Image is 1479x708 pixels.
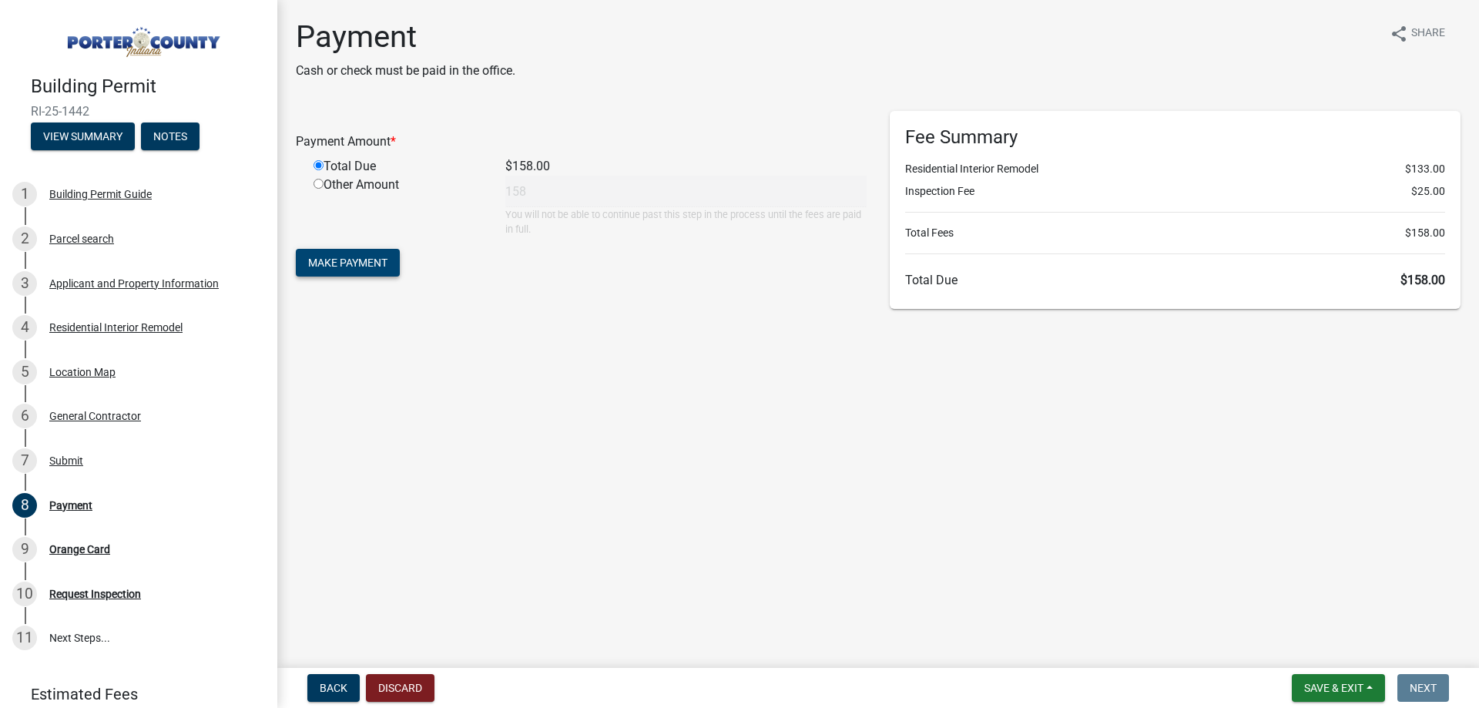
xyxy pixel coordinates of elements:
[31,131,135,143] wm-modal-confirm: Summary
[1411,183,1445,200] span: $25.00
[49,455,83,466] div: Submit
[12,626,37,650] div: 11
[12,448,37,473] div: 7
[284,133,878,151] div: Payment Amount
[905,161,1445,177] li: Residential Interior Remodel
[141,131,200,143] wm-modal-confirm: Notes
[320,682,347,694] span: Back
[49,500,92,511] div: Payment
[1397,674,1449,702] button: Next
[905,273,1445,287] h6: Total Due
[494,157,878,176] div: $158.00
[12,582,37,606] div: 10
[31,122,135,150] button: View Summary
[31,16,253,59] img: Porter County, Indiana
[12,537,37,562] div: 9
[302,176,494,237] div: Other Amount
[49,278,219,289] div: Applicant and Property Information
[12,315,37,340] div: 4
[1411,25,1445,43] span: Share
[296,62,515,80] p: Cash or check must be paid in the office.
[31,75,265,98] h4: Building Permit
[141,122,200,150] button: Notes
[49,589,141,599] div: Request Inspection
[49,189,152,200] div: Building Permit Guide
[12,404,37,428] div: 6
[308,257,387,269] span: Make Payment
[49,544,110,555] div: Orange Card
[1304,682,1363,694] span: Save & Exit
[1410,682,1437,694] span: Next
[49,411,141,421] div: General Contractor
[1405,161,1445,177] span: $133.00
[49,322,183,333] div: Residential Interior Remodel
[12,360,37,384] div: 5
[1292,674,1385,702] button: Save & Exit
[307,674,360,702] button: Back
[31,104,246,119] span: RI-25-1442
[302,157,494,176] div: Total Due
[12,271,37,296] div: 3
[1390,25,1408,43] i: share
[905,225,1445,241] li: Total Fees
[12,226,37,251] div: 2
[296,18,515,55] h1: Payment
[1405,225,1445,241] span: $158.00
[49,233,114,244] div: Parcel search
[296,249,400,277] button: Make Payment
[366,674,434,702] button: Discard
[1377,18,1457,49] button: shareShare
[1400,273,1445,287] span: $158.00
[905,126,1445,149] h6: Fee Summary
[49,367,116,377] div: Location Map
[12,182,37,206] div: 1
[905,183,1445,200] li: Inspection Fee
[12,493,37,518] div: 8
